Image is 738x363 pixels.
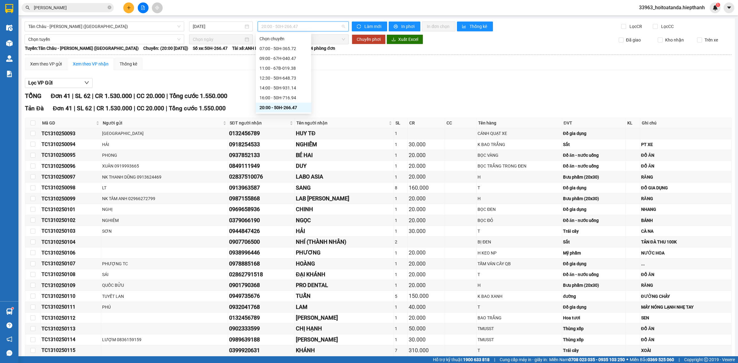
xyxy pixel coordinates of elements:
div: 20.000 [409,216,443,225]
span: 1 [717,3,719,7]
span: Tên người nhận [296,120,387,126]
div: 11:00 - 67B-019.38 [260,65,307,72]
td: 0937852133 [228,150,295,161]
div: TUẤN [296,292,393,300]
span: Trên xe [702,37,720,43]
span: Lọc CR [627,23,643,30]
div: 1 [395,174,407,180]
th: ĐVT [562,118,626,128]
button: caret-down [724,2,734,13]
div: 0132456789 [229,129,294,138]
strong: BIÊN NHẬN [57,10,114,22]
div: TC1310250093 [42,130,100,137]
div: 1 [395,217,407,224]
span: close-circle [108,6,111,9]
span: | [74,105,75,112]
span: search [26,6,30,10]
div: 0938996446 [229,248,294,257]
div: RĂNG [641,195,730,202]
td: 0932041768 [228,302,295,313]
button: Lọc VP Gửi [25,78,93,88]
td: TC1310250110 [41,291,101,302]
strong: VP Nhận : [86,33,169,46]
span: sync [357,24,362,29]
div: ĐƯỜNG CHẢY [641,293,730,300]
div: Bưu phẩm (20x30) [563,282,625,289]
div: TC1310250095 [42,151,100,159]
div: TẢN ĐÀ THU 100K [641,239,730,245]
img: warehouse-icon [6,40,13,46]
div: 20.000 [409,205,443,214]
th: CC [445,118,477,128]
div: TC1310250097 [42,173,100,181]
div: [GEOGRAPHIC_DATA] [102,130,227,137]
div: CHINH [296,205,393,214]
div: Đồ gia dụng [563,130,625,137]
div: NGỌC [296,216,393,225]
div: 0918254533 [229,140,294,149]
span: CR 1.530.000 [97,105,132,112]
td: 0987155868 [228,193,295,204]
div: H [478,195,561,202]
span: 026 Tản Đà - Lô E, P11, Q5 | [2,43,83,47]
div: NHÍ (THÀNH NHÂN) [296,238,393,246]
div: Đồ ăn - nước uống [563,271,625,278]
div: Bưu phẩm (20x30) [563,174,625,180]
div: 8 [395,184,407,191]
span: Loại xe: Limousine 34 phòng đơn [271,45,335,52]
strong: CÔNG TY TNHH MTV VẬN TẢI [5,3,52,15]
th: KL [626,118,640,128]
span: SL 62 [77,105,92,112]
img: warehouse-icon [6,55,13,62]
button: In đơn chọn [422,22,455,31]
span: Tổng cước 1.550.000 [169,105,226,112]
div: H [478,282,561,289]
div: TC1310250110 [42,292,100,300]
div: TC1310250096 [42,162,100,170]
div: 1 [395,130,407,137]
span: | [134,105,135,112]
div: 0913963587 [229,183,294,192]
span: caret-down [726,5,732,10]
div: 1 [395,152,407,159]
th: Ghi chú [640,118,732,128]
button: file-add [138,2,149,13]
span: [GEOGRAPHIC_DATA] ([GEOGRAPHIC_DATA]) [86,32,169,46]
div: Đồ ăn - nước uống [563,152,625,159]
div: 0901790368 [229,281,294,290]
span: Tân Châu - Hồ Chí Minh (Giường) [28,22,181,31]
div: BỌC ĐEN [478,206,561,213]
div: ... [641,260,730,267]
div: XUÂN 0919993665 [102,163,227,169]
div: Đồ gia dụng [563,260,625,267]
div: Thống kê [120,61,137,67]
span: TỔNG [25,92,42,100]
div: BỊ ĐEN [478,239,561,245]
td: PRO DENTAL [295,280,394,291]
span: Số xe: 50H-266.47 [193,45,228,52]
span: down [84,80,89,85]
div: TUYẾT LAN [102,293,227,300]
div: TC1310250103 [42,227,100,235]
div: ĐỒ ĂN [641,271,730,278]
div: 1 [395,195,407,202]
div: 0379066190 [229,216,294,225]
span: Tản Đà [25,105,44,112]
div: 160.000 [409,183,443,192]
img: icon-new-feature [712,5,718,10]
span: Chọn tuyến [28,35,181,44]
div: TC1310250098 [42,184,100,191]
div: 1 [395,271,407,278]
div: 30.000 [409,227,443,235]
input: 13/10/2025 [193,23,244,30]
div: NGHIÊM [102,217,227,224]
div: 20.000 [409,151,443,160]
div: 20.000 [409,162,443,170]
div: SƠN [102,228,227,235]
div: BÉ HAI [296,151,393,160]
div: LAB [PERSON_NAME] [296,194,393,203]
td: TC1310250096 [41,161,101,172]
div: 1 [395,141,407,148]
img: warehouse-icon [6,308,13,315]
td: TC1310250094 [41,139,101,150]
